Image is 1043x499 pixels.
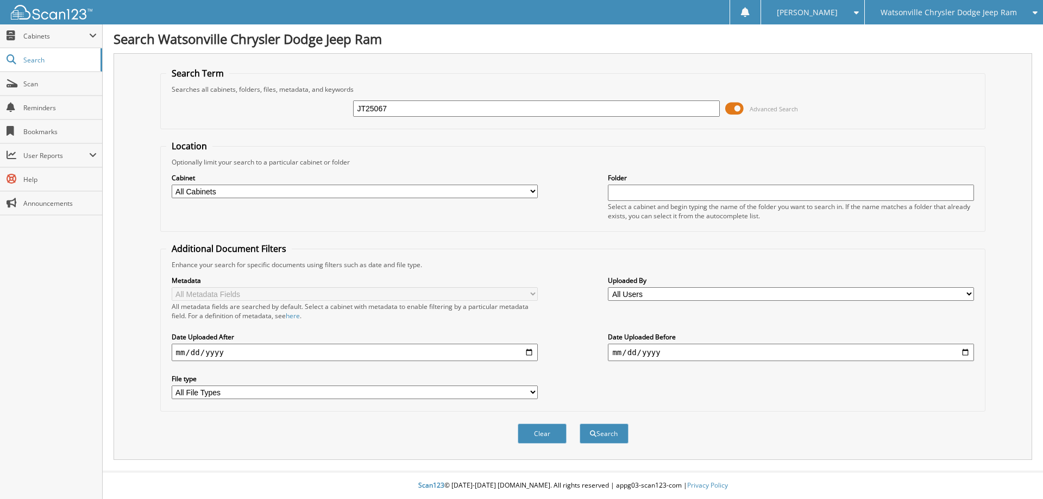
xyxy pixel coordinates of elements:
label: Metadata [172,276,538,285]
legend: Search Term [166,67,229,79]
span: Help [23,175,97,184]
span: Scan123 [418,481,444,490]
span: User Reports [23,151,89,160]
span: Scan [23,79,97,89]
span: Bookmarks [23,127,97,136]
legend: Additional Document Filters [166,243,292,255]
img: scan123-logo-white.svg [11,5,92,20]
legend: Location [166,140,212,152]
a: Privacy Policy [687,481,728,490]
button: Search [580,424,629,444]
iframe: Chat Widget [989,447,1043,499]
input: end [608,344,974,361]
span: Reminders [23,103,97,112]
label: Date Uploaded Before [608,332,974,342]
div: © [DATE]-[DATE] [DOMAIN_NAME]. All rights reserved | appg03-scan123-com | [103,472,1043,499]
label: Folder [608,173,974,182]
div: Select a cabinet and begin typing the name of the folder you want to search in. If the name match... [608,202,974,220]
h1: Search Watsonville Chrysler Dodge Jeep Ram [114,30,1032,48]
span: Watsonville Chrysler Dodge Jeep Ram [881,9,1017,16]
label: File type [172,374,538,383]
label: Date Uploaded After [172,332,538,342]
button: Clear [518,424,567,444]
div: Enhance your search for specific documents using filters such as date and file type. [166,260,980,269]
div: All metadata fields are searched by default. Select a cabinet with metadata to enable filtering b... [172,302,538,320]
span: Advanced Search [750,105,798,113]
input: start [172,344,538,361]
span: Search [23,55,95,65]
label: Uploaded By [608,276,974,285]
span: [PERSON_NAME] [777,9,838,16]
a: here [286,311,300,320]
div: Searches all cabinets, folders, files, metadata, and keywords [166,85,980,94]
div: Optionally limit your search to a particular cabinet or folder [166,157,980,167]
span: Cabinets [23,31,89,41]
label: Cabinet [172,173,538,182]
span: Announcements [23,199,97,208]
